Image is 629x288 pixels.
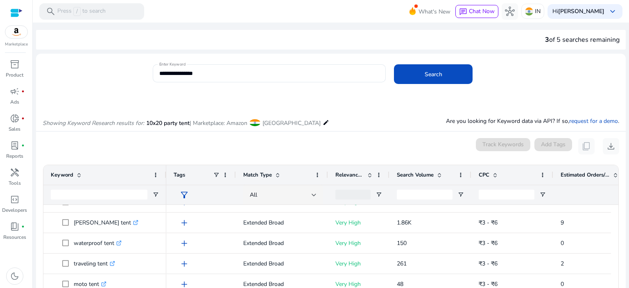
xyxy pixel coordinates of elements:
span: Tags [174,171,185,179]
p: Resources [3,234,26,241]
span: 84 [397,198,403,206]
b: [PERSON_NAME] [558,7,604,15]
span: ₹3 - ₹6 [479,280,498,288]
span: 3 [545,35,549,44]
span: Match Type [243,171,272,179]
input: CPC Filter Input [479,190,534,200]
button: Open Filter Menu [152,191,159,198]
span: Search Volume [397,171,434,179]
span: Relevance Score [335,171,364,179]
span: 0 [561,239,564,247]
span: search [46,7,56,16]
p: Extended Broad [243,235,321,252]
span: What's New [419,5,450,19]
input: Keyword Filter Input [51,190,147,200]
span: add [179,238,189,248]
span: | Marketplace: Amazon [190,119,247,127]
span: book_4 [10,222,20,231]
span: ₹3 - ₹6 [479,260,498,268]
button: chatChat Now [455,5,498,18]
p: Very High [335,235,382,252]
span: 9 [561,219,564,227]
span: fiber_manual_record [21,144,25,147]
span: fiber_manual_record [21,90,25,93]
p: Extended Broad [243,214,321,231]
span: 261 [397,260,407,268]
button: Open Filter Menu [376,191,382,198]
p: Hi [552,9,604,14]
span: Estimated Orders/Month [561,171,610,179]
span: 10x20 party tent [146,119,190,127]
span: 1.86K [397,219,412,227]
span: 150 [397,239,407,247]
span: hub [505,7,515,16]
span: add [179,197,189,207]
a: request for a demo [569,117,618,125]
span: dark_mode [10,271,20,281]
span: add [179,218,189,228]
button: Search [394,64,473,84]
span: fiber_manual_record [21,225,25,228]
span: ₹3 - ₹6 [479,239,498,247]
span: Keyword [51,171,73,179]
p: Press to search [57,7,106,16]
input: Search Volume Filter Input [397,190,453,200]
button: Open Filter Menu [457,191,464,198]
img: amazon.svg [5,26,27,38]
p: waterproof tent [74,235,122,252]
span: 48 [397,280,403,288]
img: in.svg [525,7,533,16]
button: hub [502,3,518,20]
p: traveling tent [74,255,115,272]
p: Tools [9,179,21,187]
p: Product [6,71,23,79]
span: campaign [10,86,20,96]
p: Are you looking for Keyword data via API? If so, . [446,117,619,125]
span: Search [425,70,442,79]
mat-label: Enter Keyword [159,61,186,67]
span: code_blocks [10,195,20,204]
p: [PERSON_NAME] tent [74,214,138,231]
p: IN [535,4,541,18]
span: chat [459,8,467,16]
p: Extended Broad [243,255,321,272]
span: [GEOGRAPHIC_DATA] [262,119,321,127]
span: handyman [10,168,20,177]
span: All [250,191,257,199]
span: 2 [561,260,564,268]
span: CPC [479,171,489,179]
p: Developers [2,206,27,214]
mat-icon: edit [323,118,329,127]
span: inventory_2 [10,59,20,69]
span: lab_profile [10,141,20,150]
p: Marketplace [5,41,28,48]
i: Showing Keyword Research results for: [43,119,144,127]
span: donut_small [10,113,20,123]
button: download [603,138,619,154]
span: fiber_manual_record [21,117,25,120]
span: download [606,141,616,151]
button: Open Filter Menu [539,191,546,198]
span: keyboard_arrow_down [608,7,618,16]
p: Very High [335,255,382,272]
p: Very High [335,214,382,231]
span: ₹3 - ₹6 [479,219,498,227]
p: Reports [6,152,23,160]
span: add [179,259,189,269]
span: / [73,7,81,16]
span: Chat Now [469,7,495,15]
div: of 5 searches remaining [545,35,620,45]
span: 0 [561,280,564,288]
span: filter_alt [179,190,189,200]
p: Ads [10,98,19,106]
p: Sales [9,125,20,133]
